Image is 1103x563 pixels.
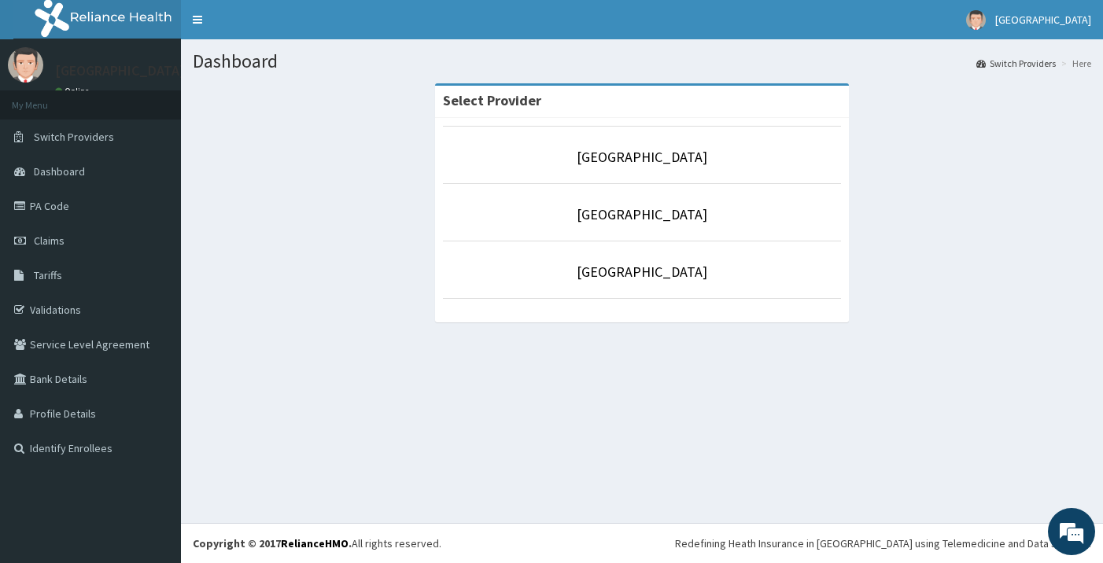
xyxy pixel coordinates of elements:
span: Tariffs [34,268,62,282]
strong: Select Provider [443,91,541,109]
span: Claims [34,234,65,248]
footer: All rights reserved. [181,523,1103,563]
a: [GEOGRAPHIC_DATA] [577,263,707,281]
span: Dashboard [34,164,85,178]
a: [GEOGRAPHIC_DATA] [577,148,707,166]
span: [GEOGRAPHIC_DATA] [995,13,1091,27]
a: [GEOGRAPHIC_DATA] [577,205,707,223]
span: Switch Providers [34,130,114,144]
strong: Copyright © 2017 . [193,536,352,550]
p: [GEOGRAPHIC_DATA] [55,64,185,78]
div: Redefining Heath Insurance in [GEOGRAPHIC_DATA] using Telemedicine and Data Science! [675,535,1091,551]
a: RelianceHMO [281,536,349,550]
img: User Image [966,10,986,30]
img: User Image [8,47,43,83]
a: Switch Providers [976,57,1056,70]
h1: Dashboard [193,51,1091,72]
a: Online [55,86,93,97]
li: Here [1057,57,1091,70]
